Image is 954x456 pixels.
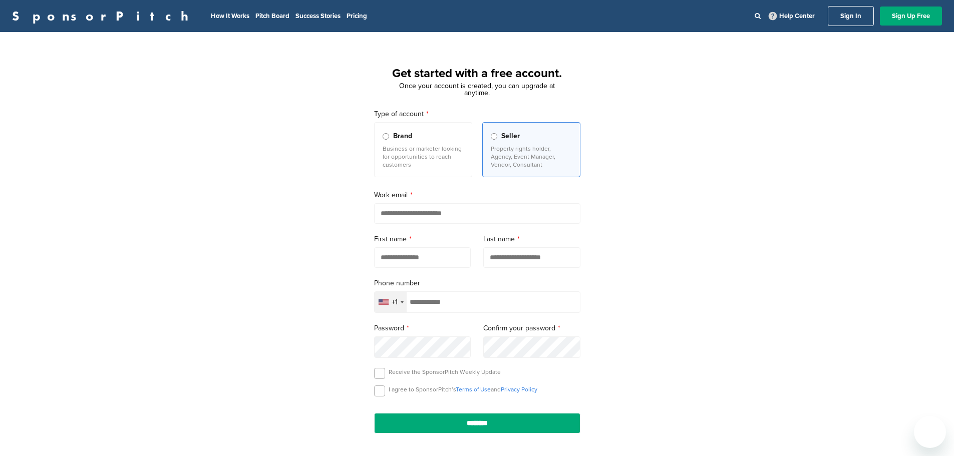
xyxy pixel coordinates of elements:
[392,299,398,306] div: +1
[483,323,580,334] label: Confirm your password
[374,234,471,245] label: First name
[491,145,572,169] p: Property rights holder, Agency, Event Manager, Vendor, Consultant
[347,12,367,20] a: Pricing
[483,234,580,245] label: Last name
[211,12,249,20] a: How It Works
[374,323,471,334] label: Password
[491,133,497,140] input: Seller Property rights holder, Agency, Event Manager, Vendor, Consultant
[362,65,592,83] h1: Get started with a free account.
[828,6,874,26] a: Sign In
[295,12,341,20] a: Success Stories
[880,7,942,26] a: Sign Up Free
[12,10,195,23] a: SponsorPitch
[914,416,946,448] iframe: Button to launch messaging window
[399,82,555,97] span: Once your account is created, you can upgrade at anytime.
[389,385,537,393] p: I agree to SponsorPitch’s and
[456,386,491,393] a: Terms of Use
[374,109,580,120] label: Type of account
[255,12,289,20] a: Pitch Board
[389,368,501,376] p: Receive the SponsorPitch Weekly Update
[501,386,537,393] a: Privacy Policy
[383,133,389,140] input: Brand Business or marketer looking for opportunities to reach customers
[767,10,817,22] a: Help Center
[375,292,407,312] div: Selected country
[383,145,464,169] p: Business or marketer looking for opportunities to reach customers
[393,131,412,142] span: Brand
[374,278,580,289] label: Phone number
[374,190,580,201] label: Work email
[501,131,520,142] span: Seller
